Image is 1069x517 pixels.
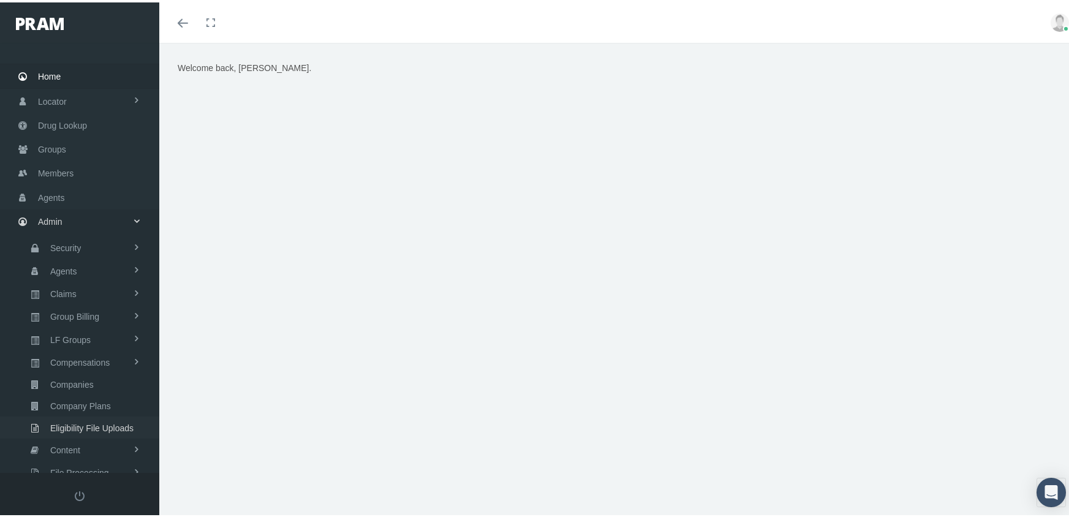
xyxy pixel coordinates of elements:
span: Agents [38,184,65,207]
span: Content [50,437,80,458]
img: user-placeholder.jpg [1051,11,1069,29]
span: Compensations [50,350,110,371]
span: Companies [50,372,94,393]
span: Home [38,62,61,86]
span: File Processing [50,460,109,481]
span: Groups [38,135,66,159]
span: Agents [50,258,77,279]
img: PRAM_20_x_78.png [16,15,64,28]
span: Security [50,235,81,256]
span: Welcome back, [PERSON_NAME]. [178,61,311,70]
span: LF Groups [50,327,91,348]
span: Members [38,159,74,183]
span: Admin [38,208,62,231]
span: Claims [50,281,77,302]
span: Drug Lookup [38,111,87,135]
span: Eligibility File Uploads [50,415,134,436]
span: Company Plans [50,393,111,414]
span: Group Billing [50,304,99,325]
span: Locator [38,88,67,111]
div: Open Intercom Messenger [1037,475,1066,505]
